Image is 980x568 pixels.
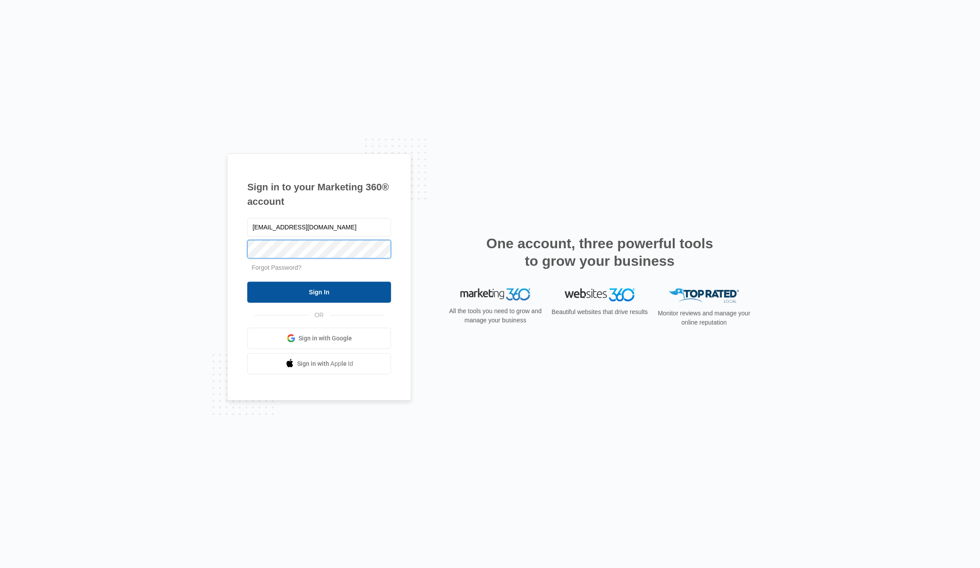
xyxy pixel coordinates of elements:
span: Sign in with Apple Id [297,359,353,368]
p: All the tools you need to grow and manage your business [446,307,544,325]
a: Sign in with Google [247,328,391,349]
img: Top Rated Local [669,288,739,303]
p: Monitor reviews and manage your online reputation [655,309,753,327]
h1: Sign in to your Marketing 360® account [247,180,391,209]
img: Marketing 360 [460,288,530,300]
h2: One account, three powerful tools to grow your business [483,235,716,270]
input: Sign In [247,282,391,303]
span: Sign in with Google [298,334,352,343]
input: Email [247,218,391,236]
img: Websites 360 [565,288,635,301]
span: OR [309,311,330,320]
a: Sign in with Apple Id [247,353,391,374]
p: Beautiful websites that drive results [550,307,649,317]
a: Forgot Password? [252,264,302,271]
